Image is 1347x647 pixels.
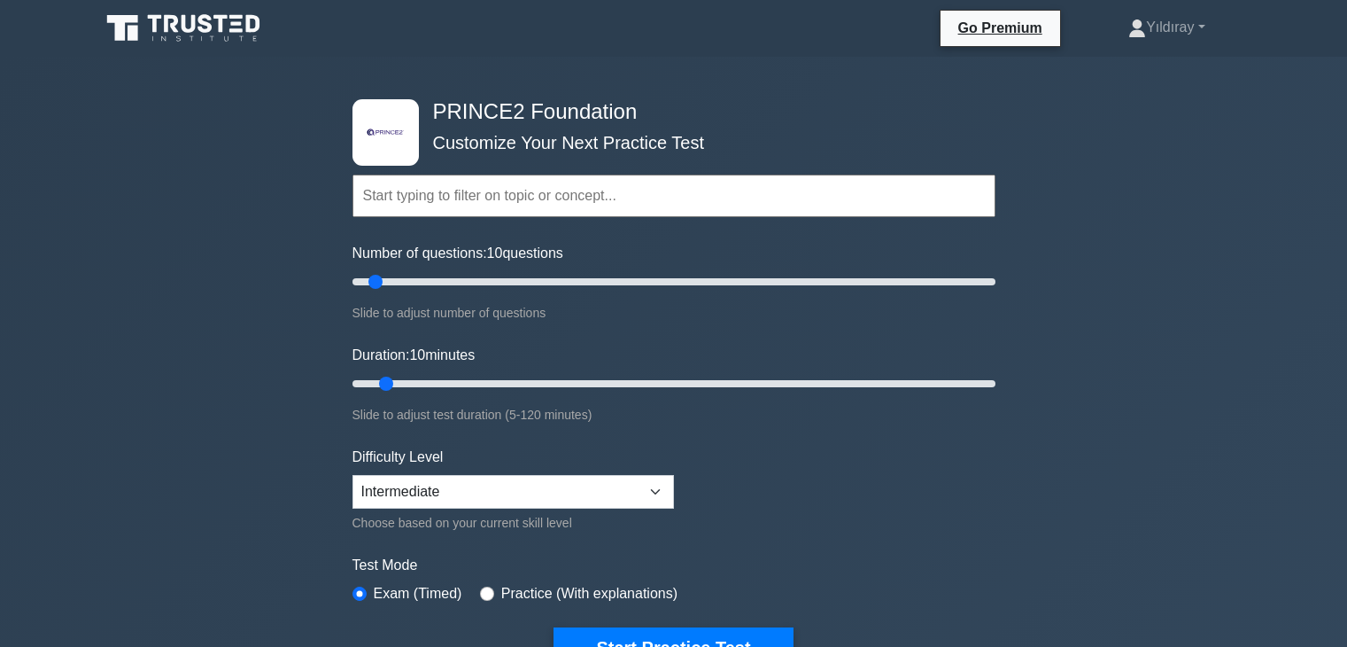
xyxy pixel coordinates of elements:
a: Go Premium [948,17,1053,39]
label: Duration: minutes [352,345,476,366]
label: Number of questions: questions [352,243,563,264]
label: Test Mode [352,555,995,576]
a: Yıldıray [1086,10,1247,45]
div: Slide to adjust test duration (5-120 minutes) [352,404,995,425]
h4: PRINCE2 Foundation [426,99,909,125]
span: 10 [487,246,503,261]
label: Exam (Timed) [374,583,462,604]
label: Difficulty Level [352,447,444,468]
span: 10 [409,347,425,362]
div: Choose based on your current skill level [352,512,674,534]
div: Slide to adjust number of questions [352,302,995,323]
input: Start typing to filter on topic or concept... [352,175,995,217]
label: Practice (With explanations) [501,583,677,604]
